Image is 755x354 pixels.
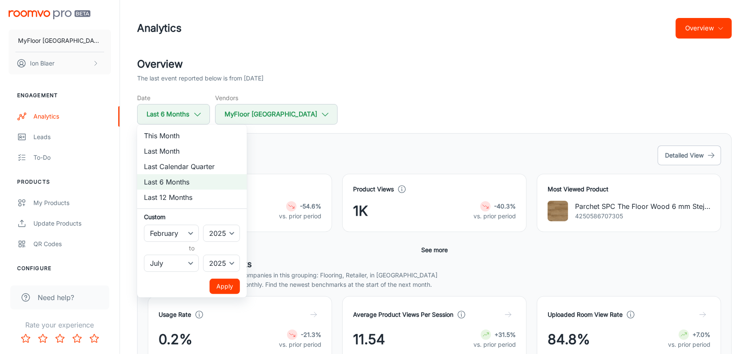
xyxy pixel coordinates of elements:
[137,128,247,143] li: This Month
[210,279,240,294] button: Apply
[137,143,247,159] li: Last Month
[137,190,247,205] li: Last 12 Months
[137,159,247,174] li: Last Calendar Quarter
[146,244,238,253] h6: to
[137,174,247,190] li: Last 6 Months
[144,212,240,221] h6: Custom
